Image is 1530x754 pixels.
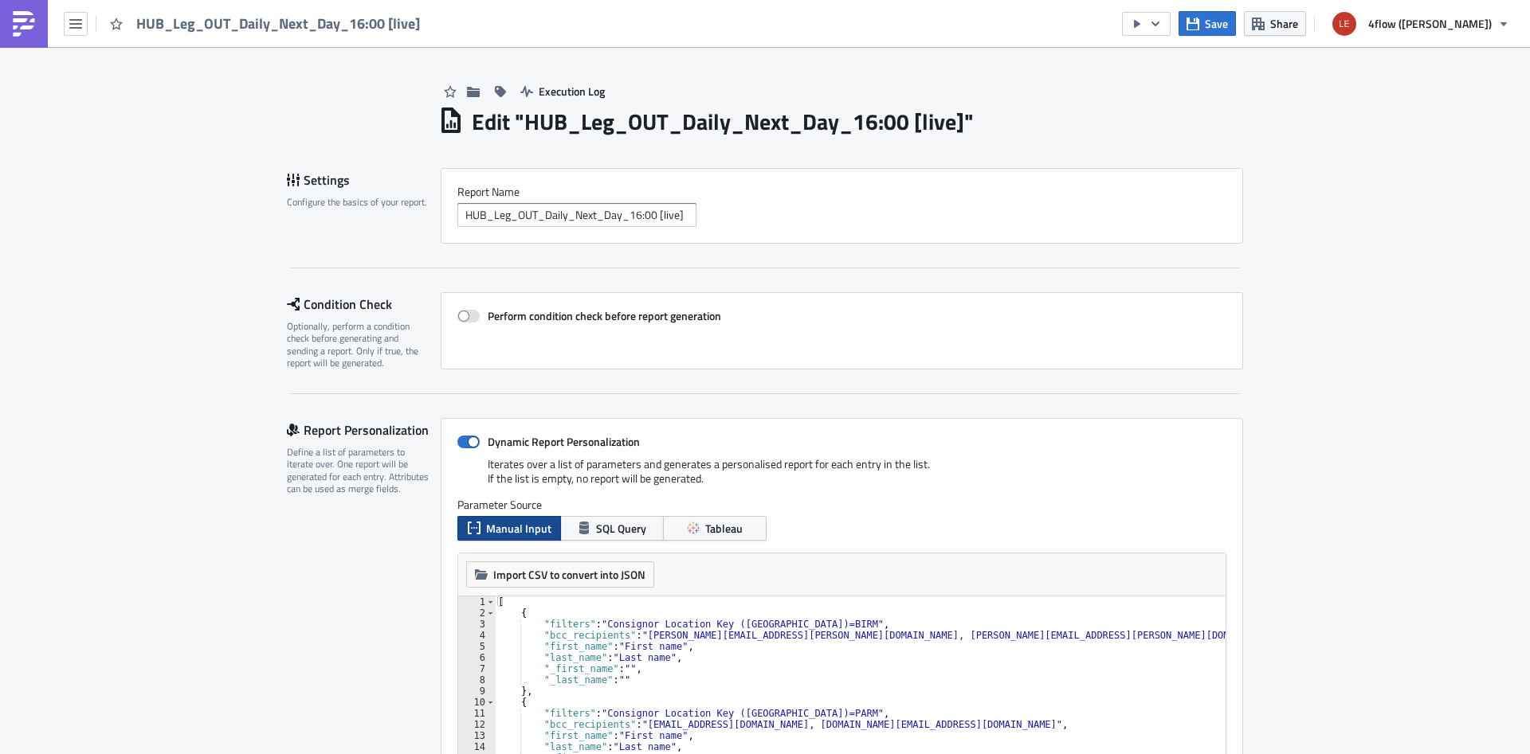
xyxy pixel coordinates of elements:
strong: Perform condition check before report generation [488,307,721,324]
button: Import CSV to convert into JSON [466,561,654,588]
button: 4flow ([PERSON_NAME]) [1323,6,1518,41]
h1: Edit " HUB_Leg_OUT_Daily_Next_Day_16:00 [live] " [472,107,974,136]
button: Manual Input [457,516,561,541]
span: Manual Input [486,520,551,537]
span: Share [1270,15,1298,32]
button: SQL Query [560,516,664,541]
div: 1 [458,596,496,607]
div: 5 [458,641,496,652]
span: Tableau [705,520,743,537]
span: SQL Query [596,520,646,537]
div: 8 [458,674,496,686]
div: 3 [458,619,496,630]
div: 2 [458,607,496,619]
span: Save [1205,15,1228,32]
button: Share [1244,11,1306,36]
img: PushMetrics [11,11,37,37]
img: Avatar [1331,10,1358,37]
div: 4 [458,630,496,641]
div: Report Personalization [287,418,441,442]
button: Tableau [663,516,767,541]
label: Report Nam﻿e [457,185,1226,199]
div: Optionally, perform a condition check before generating and sending a report. Only if true, the r... [287,320,430,369]
div: 9 [458,686,496,697]
span: Execution Log [539,83,605,100]
div: Iterates over a list of parameters and generates a personalised report for each entry in the list... [457,457,1226,498]
div: 12 [458,719,496,730]
div: Configure the basics of your report. [287,196,430,208]
div: Settings [287,168,441,192]
span: Import CSV to convert into JSON [493,566,645,583]
div: Condition Check [287,292,441,316]
span: 4flow ([PERSON_NAME]) [1368,15,1492,32]
div: 7 [458,663,496,674]
label: Parameter Source [457,498,1226,512]
button: Execution Log [512,79,613,104]
strong: Dynamic Report Personalization [488,433,640,450]
div: 14 [458,741,496,752]
div: 10 [458,697,496,708]
div: 11 [458,708,496,719]
div: 6 [458,652,496,663]
button: Save [1179,11,1236,36]
div: Define a list of parameters to iterate over. One report will be generated for each entry. Attribu... [287,446,430,495]
span: HUB_Leg_OUT_Daily_Next_Day_16:00 [live] [136,14,422,33]
div: 13 [458,730,496,741]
